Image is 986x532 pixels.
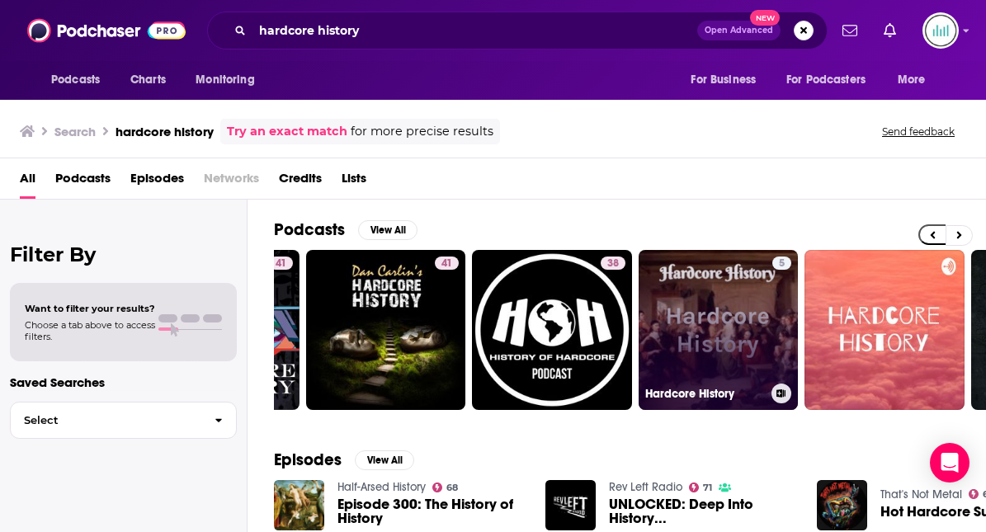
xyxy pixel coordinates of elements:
[54,124,96,139] h3: Search
[306,250,466,410] a: 41
[351,122,493,141] span: for more precise results
[274,450,342,470] h2: Episodes
[20,165,35,199] a: All
[877,125,960,139] button: Send feedback
[252,17,697,44] input: Search podcasts, credits, & more...
[116,124,214,139] h3: hardcore history
[750,10,780,26] span: New
[441,256,452,272] span: 41
[922,12,959,49] span: Logged in as podglomerate
[922,12,959,49] button: Show profile menu
[607,256,619,272] span: 38
[472,250,632,410] a: 38
[432,483,459,492] a: 68
[130,165,184,199] a: Episodes
[639,250,799,410] a: 5Hardcore History
[274,219,345,240] h2: Podcasts
[55,165,111,199] a: Podcasts
[10,242,237,266] h2: Filter By
[689,483,713,492] a: 71
[227,122,347,141] a: Try an exact match
[337,497,526,525] a: Episode 300: The History of History
[705,26,773,35] span: Open Advanced
[184,64,276,96] button: open menu
[25,303,155,314] span: Want to filter your results?
[120,64,176,96] a: Charts
[51,68,100,92] span: Podcasts
[25,319,155,342] span: Choose a tab above to access filters.
[435,257,459,270] a: 41
[779,256,785,272] span: 5
[545,480,596,530] img: UNLOCKED: Deep Into History...
[817,480,867,530] img: Hot Hardcore Summer
[898,68,926,92] span: More
[697,21,781,40] button: Open AdvancedNew
[609,497,797,525] a: UNLOCKED: Deep Into History...
[836,16,864,45] a: Show notifications dropdown
[40,64,121,96] button: open menu
[703,484,712,492] span: 71
[207,12,828,49] div: Search podcasts, credits, & more...
[877,16,903,45] a: Show notifications dropdown
[27,15,186,46] img: Podchaser - Follow, Share and Rate Podcasts
[922,12,959,49] img: User Profile
[11,415,201,426] span: Select
[609,480,682,494] a: Rev Left Radio
[269,257,293,270] a: 41
[355,450,414,470] button: View All
[10,402,237,439] button: Select
[10,374,237,390] p: Saved Searches
[274,219,418,240] a: PodcastsView All
[276,256,286,272] span: 41
[645,387,765,401] h3: Hardcore History
[358,220,418,240] button: View All
[274,450,414,470] a: EpisodesView All
[930,443,969,483] div: Open Intercom Messenger
[337,480,426,494] a: Half-Arsed History
[601,257,625,270] a: 38
[130,68,166,92] span: Charts
[886,64,946,96] button: open menu
[196,68,254,92] span: Monitoring
[786,68,866,92] span: For Podcasters
[279,165,322,199] a: Credits
[342,165,366,199] a: Lists
[679,64,776,96] button: open menu
[274,480,324,530] img: Episode 300: The History of History
[446,484,458,492] span: 68
[691,68,756,92] span: For Business
[204,165,259,199] span: Networks
[772,257,791,270] a: 5
[776,64,889,96] button: open menu
[880,487,962,501] a: That's Not Metal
